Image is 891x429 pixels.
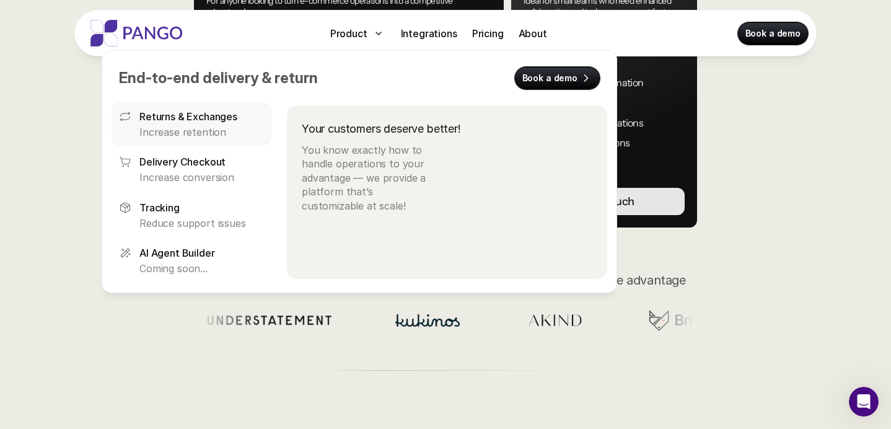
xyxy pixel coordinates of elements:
[139,154,226,169] p: Delivery Checkout
[139,109,237,124] p: Returns & Exchanges
[302,120,461,137] p: Your customers deserve better!
[396,24,462,43] a: Integrations
[274,69,318,87] span: return
[745,27,801,40] p: Book a demo
[112,147,272,192] a: Delivery CheckoutIncrease conversion
[330,26,367,41] p: Product
[139,170,265,184] p: Increase conversion
[515,67,600,89] a: Book a demo
[514,24,552,43] a: About
[519,26,547,41] p: About
[112,192,272,237] a: TrackingReduce support issues
[302,143,436,213] p: You know exactly how to handle operations to your advantage — we provide a platform that’s custom...
[139,216,265,229] p: Reduce support issues
[139,245,214,260] p: AI Agent Builder
[139,262,265,275] p: Coming soon...
[112,102,272,146] a: Returns & ExchangesIncrease retention
[472,26,504,41] p: Pricing
[139,200,180,214] p: Tracking
[119,69,200,87] span: End-to-end
[467,24,509,43] a: Pricing
[522,72,577,84] p: Book a demo
[139,125,265,139] p: Increase retention
[738,22,808,45] a: Book a demo
[261,69,271,87] span: &
[401,26,457,41] p: Integrations
[849,387,879,417] iframe: Intercom live chat
[203,69,258,87] span: delivery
